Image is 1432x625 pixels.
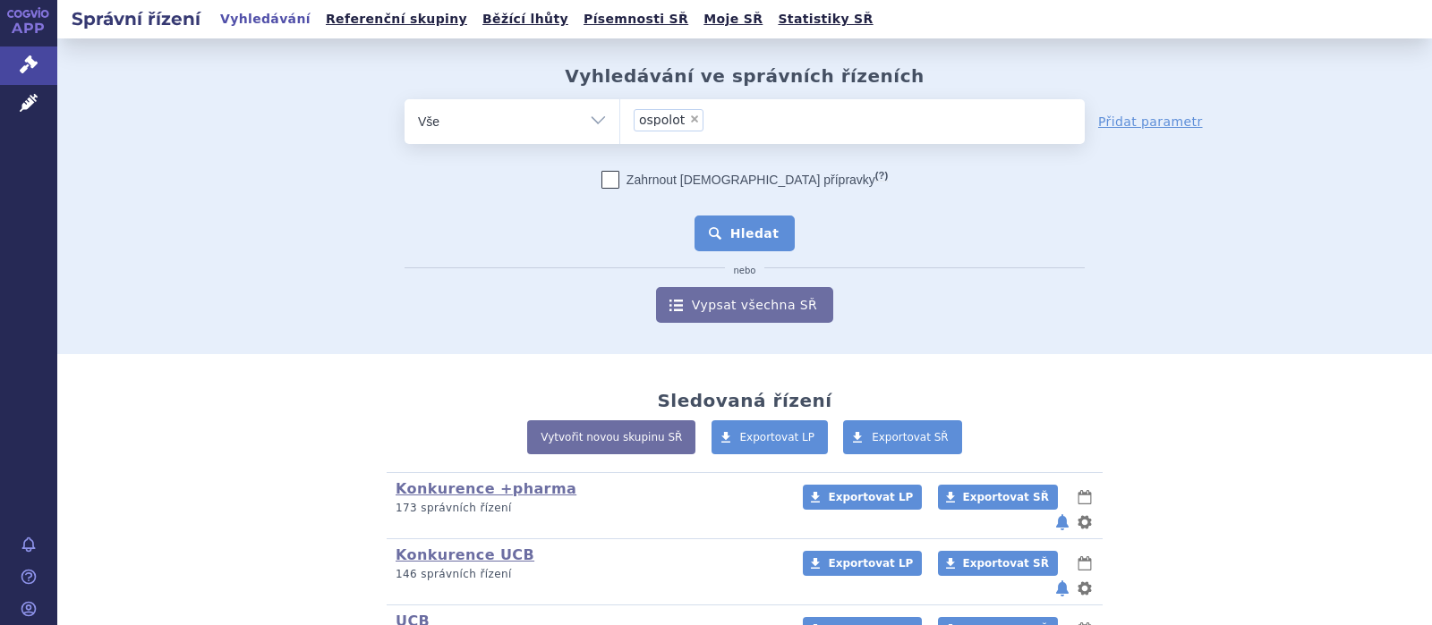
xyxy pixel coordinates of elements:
a: Běžící lhůty [477,7,574,31]
input: ospolot [709,108,784,131]
a: Statistiky SŘ [772,7,878,31]
a: Exportovat LP [712,420,829,454]
button: nastavení [1076,511,1094,533]
span: Exportovat SŘ [963,491,1049,503]
a: Moje SŘ [698,7,768,31]
a: Vypsat všechna SŘ [656,287,833,323]
span: Exportovat SŘ [963,557,1049,570]
span: Exportovat LP [740,431,815,443]
span: Exportovat LP [828,557,913,570]
a: Referenční skupiny [320,7,473,31]
a: Písemnosti SŘ [578,7,694,31]
span: ospolot [639,114,685,126]
h2: Vyhledávání ve správních řízeních [565,65,925,87]
abbr: (?) [875,170,888,182]
a: Exportovat SŘ [938,485,1058,510]
button: notifikace [1053,578,1071,599]
p: 173 správních řízení [396,501,780,516]
button: notifikace [1053,511,1071,533]
a: Konkurence UCB [396,546,534,563]
a: Exportovat SŘ [938,551,1058,576]
a: Vyhledávání [215,7,316,31]
span: Exportovat SŘ [872,431,949,443]
button: nastavení [1076,578,1094,599]
button: lhůty [1076,553,1094,574]
h2: Sledovaná řízení [657,390,831,411]
p: 146 správních řízení [396,567,780,582]
button: lhůty [1076,486,1094,508]
a: Konkurence +pharma [396,480,576,497]
span: Exportovat LP [828,491,913,503]
i: nebo [725,266,765,276]
a: Vytvořit novou skupinu SŘ [527,420,695,454]
a: Exportovat LP [803,551,922,576]
label: Zahrnout [DEMOGRAPHIC_DATA] přípravky [601,171,888,189]
a: Exportovat SŘ [843,420,962,454]
h2: Správní řízení [57,6,215,31]
a: Přidat parametr [1098,113,1203,131]
button: Hledat [695,215,796,251]
a: Exportovat LP [803,485,922,510]
span: × [689,114,700,124]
